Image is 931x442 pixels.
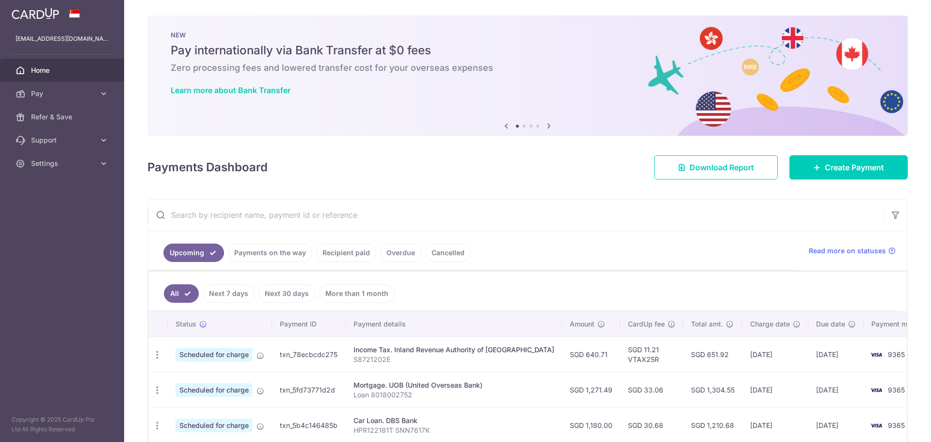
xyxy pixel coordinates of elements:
span: 9365 [888,386,905,394]
p: HPR122181T SNN7617K [353,426,554,435]
div: Income Tax. Inland Revenue Authority of [GEOGRAPHIC_DATA] [353,345,554,355]
span: Charge date [750,319,790,329]
span: Scheduled for charge [176,383,253,397]
span: Refer & Save [31,112,95,122]
a: Next 30 days [258,284,315,303]
span: 9365 [888,421,905,429]
td: SGD 640.71 [562,337,620,372]
h6: Zero processing fees and lowered transfer cost for your overseas expenses [171,62,884,74]
span: Download Report [690,162,754,173]
input: Search by recipient name, payment id or reference [148,199,884,230]
span: Help [86,7,106,16]
a: Learn more about Bank Transfer [171,85,290,95]
p: S8721202E [353,355,554,364]
span: Create Payment [825,162,884,173]
span: Settings [31,159,95,168]
img: Bank Card [867,420,886,431]
span: Total amt. [691,319,723,329]
td: txn_78ecbcdc275 [272,337,346,372]
td: SGD 1,304.55 [683,372,742,408]
a: Overdue [380,244,421,262]
span: Support [31,135,95,145]
th: Payment ID [272,311,346,337]
div: Mortgage. UOB (United Overseas Bank) [353,380,554,390]
span: Home [31,65,95,75]
a: More than 1 month [319,284,395,303]
img: Bank transfer banner [147,16,908,136]
span: Scheduled for charge [176,419,253,432]
td: txn_5fd73771d2d [272,372,346,408]
a: Next 7 days [203,284,255,303]
h5: Pay internationally via Bank Transfer at $0 fees [171,43,884,58]
p: Loan 8018002752 [353,390,554,400]
td: [DATE] [808,337,864,372]
td: SGD 651.92 [683,337,742,372]
a: Read more on statuses [809,246,896,256]
img: Bank Card [867,384,886,396]
a: Recipient paid [316,244,376,262]
p: [EMAIL_ADDRESS][DOMAIN_NAME] [16,34,109,44]
td: [DATE] [808,372,864,408]
span: Status [176,319,196,329]
div: Car Loan. DBS Bank [353,416,554,426]
span: Due date [816,319,845,329]
span: 9365 [888,350,905,359]
a: Payments on the way [228,244,312,262]
h4: Payments Dashboard [147,159,268,176]
td: [DATE] [742,337,808,372]
td: SGD 11.21 VTAX25R [620,337,683,372]
span: CardUp fee [628,319,665,329]
td: SGD 1,271.49 [562,372,620,408]
td: SGD 33.06 [620,372,683,408]
span: Pay [31,89,95,98]
th: Payment details [346,311,562,337]
span: Read more on statuses [809,246,886,256]
img: CardUp [12,8,59,19]
a: Cancelled [425,244,471,262]
a: Upcoming [163,244,224,262]
td: [DATE] [742,372,808,408]
span: Amount [570,319,594,329]
span: Scheduled for charge [176,348,253,361]
a: Download Report [654,155,778,180]
img: Bank Card [867,349,886,360]
a: All [164,284,199,303]
p: NEW [171,31,884,39]
a: Create Payment [789,155,908,180]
